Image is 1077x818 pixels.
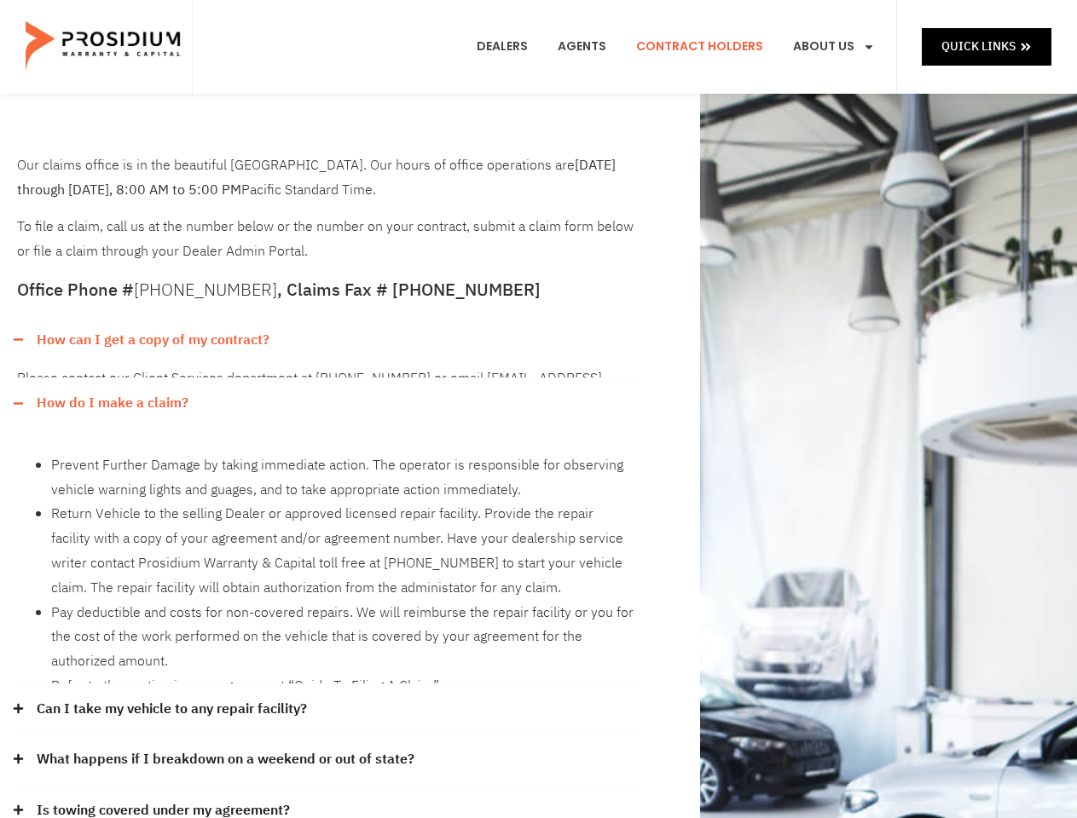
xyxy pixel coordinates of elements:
nav: Menu [464,15,888,78]
a: [PHONE_NUMBER] [134,277,277,302]
b: [DATE] through [DATE], 8:00 AM to 5:00 PM [17,155,616,200]
li: Pay deductible and costs for non-covered repairs. We will reimburse the repair facility or you fo... [51,601,636,674]
li: Return Vehicle to the selling Dealer or approved licensed repair facility. Provide the repair fac... [51,502,636,600]
div: How do I make a claim? [17,429,636,684]
a: How can I get a copy of my contract? [37,328,269,353]
a: How do I make a claim? [37,391,188,416]
div: Can I take my vehicle to any repair facility? [17,684,636,735]
div: How can I get a copy of my contract? [17,315,636,366]
a: What happens if I breakdown on a weekend or out of state? [37,747,414,772]
a: Agents [545,15,619,78]
h5: Office Phone # , Claims Fax # [PHONE_NUMBER] [17,281,636,298]
a: Can I take my vehicle to any repair facility? [37,697,307,722]
p: Our claims office is in the beautiful [GEOGRAPHIC_DATA]. Our hours of office operations are Pacif... [17,153,636,203]
div: To file a claim, call us at the number below or the number on your contract, submit a claim form ... [17,153,636,264]
div: How do I make a claim? [17,378,636,429]
a: Contract Holders [623,15,776,78]
a: Dealers [464,15,541,78]
div: How can I get a copy of my contract? [17,365,636,378]
a: Quick Links [922,28,1051,65]
li: Refer to the section in your agreement “Guide To Filing A Claim”. [51,674,636,699]
div: What happens if I breakdown on a weekend or out of state? [17,734,636,786]
a: About Us [780,15,888,78]
li: Prevent Further Damage by taking immediate action. The operator is responsible for observing vehi... [51,453,636,503]
span: Quick Links [941,36,1016,57]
